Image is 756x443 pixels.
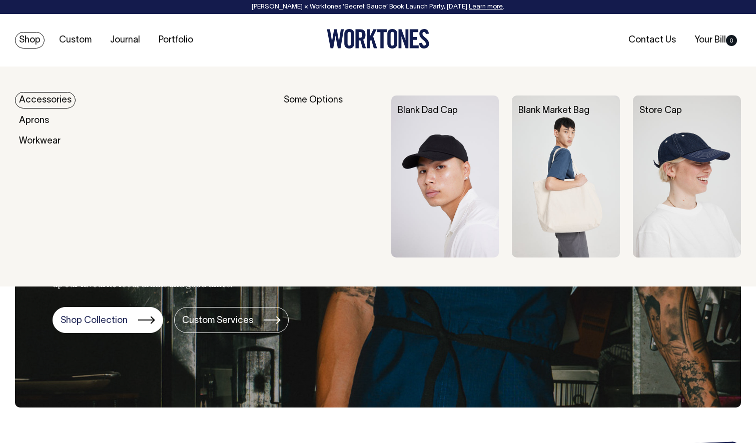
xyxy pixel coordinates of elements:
img: Blank Market Bag [512,95,620,257]
a: Aprons [15,112,53,129]
a: Blank Market Bag [518,106,589,115]
a: Portfolio [155,32,197,48]
span: 0 [726,35,737,46]
a: Blank Dad Cap [398,106,458,115]
a: Custom [55,32,96,48]
a: Journal [106,32,144,48]
a: Your Bill0 [690,32,741,48]
a: Contact Us [624,32,680,48]
a: Learn more [469,4,503,10]
a: Accessories [15,92,76,108]
a: Workwear [15,133,65,149]
div: Some Options [284,95,378,257]
a: Shop [15,32,45,48]
a: Custom Services [174,307,289,333]
img: Blank Dad Cap [391,95,499,257]
a: Store Cap [639,106,682,115]
img: Store Cap [633,95,741,257]
div: [PERSON_NAME] × Worktones ‘Secret Sauce’ Book Launch Party, [DATE]. . [10,3,746,10]
a: Shop Collection [53,307,163,333]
